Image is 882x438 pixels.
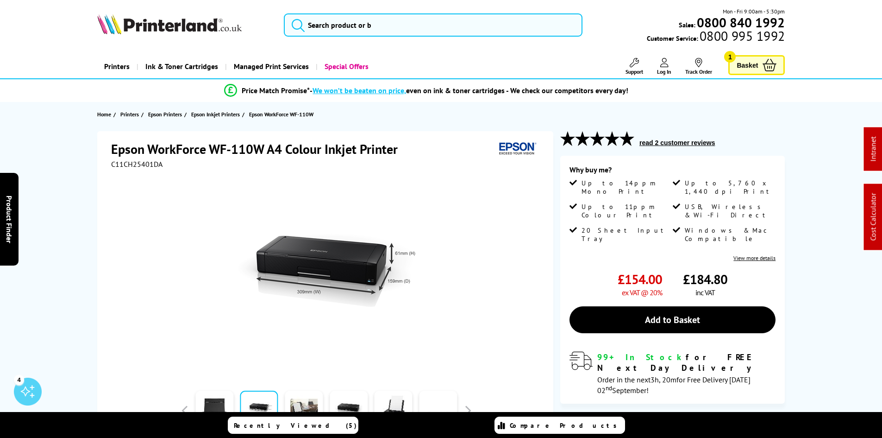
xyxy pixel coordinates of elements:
span: Compare Products [510,421,622,430]
sup: nd [606,384,612,392]
span: Up to 14ppm Mono Print [582,179,670,196]
a: Epson Inkjet Printers [191,109,242,119]
span: We won’t be beaten on price, [313,86,406,95]
h1: Epson WorkForce WF-110W A4 Colour Inkjet Printer [111,140,407,158]
a: Managed Print Services [225,55,316,78]
div: for FREE Next Day Delivery [597,352,776,373]
span: Sales: [679,20,695,29]
li: modal_Promise [75,83,778,99]
a: Printers [120,109,141,119]
img: Thumbnail [236,187,417,369]
span: Up to 5,760 x 1,440 dpi Print [685,179,774,196]
span: £184.80 [683,271,727,288]
span: Epson Printers [148,109,182,119]
span: Mon - Fri 9:00am - 5:30pm [723,7,785,16]
div: modal_delivery [569,352,776,394]
a: Printers [97,55,137,78]
div: 4 [14,375,24,385]
span: Customer Service: [647,32,785,43]
a: Ink & Toner Cartridges [137,55,225,78]
span: Support [626,68,643,75]
a: Compare Products [494,417,625,434]
a: Special Offers [316,55,375,78]
a: Intranet [869,137,878,162]
span: C11CH25401DA [111,159,163,169]
span: USB, Wireless & Wi-Fi Direct [685,203,774,219]
span: 1 [724,51,736,63]
span: Ink & Toner Cartridges [145,55,218,78]
a: 0800 840 1992 [695,18,785,27]
input: Search product or b [284,13,582,37]
a: Add to Basket [569,306,776,333]
span: Windows & Mac Compatible [685,226,774,243]
div: Why buy me? [569,165,776,179]
a: Track Order [685,58,712,75]
span: 0800 995 1992 [698,32,785,40]
span: 20 Sheet Input Tray [582,226,670,243]
a: Recently Viewed (5) [228,417,358,434]
span: Epson Inkjet Printers [191,109,240,119]
span: Order in the next for Free Delivery [DATE] 02 September! [597,375,751,395]
a: Basket 1 [728,55,785,75]
span: £154.00 [618,271,662,288]
span: 3h, 20m [651,375,676,384]
span: Product Finder [5,195,14,243]
span: Log In [657,68,671,75]
a: Epson Printers [148,109,184,119]
img: Epson [495,140,538,158]
a: Support [626,58,643,75]
span: Price Match Promise* [242,86,310,95]
span: Up to 11ppm Colour Print [582,203,670,219]
span: ex VAT @ 20% [622,288,662,297]
span: Home [97,109,111,119]
span: Epson WorkForce WF-110W [249,111,313,118]
a: View more details [733,254,776,261]
a: Cost Calculator [869,193,878,241]
span: inc VAT [695,288,715,297]
a: Log In [657,58,671,75]
span: Basket [737,59,758,71]
span: Printers [120,109,139,119]
img: Printerland Logo [97,14,242,34]
div: - even on ink & toner cartridges - We check our competitors every day! [310,86,628,95]
button: read 2 customer reviews [637,139,718,147]
a: Printerland Logo [97,14,273,36]
span: 99+ In Stock [597,352,686,362]
a: Home [97,109,113,119]
span: Recently Viewed (5) [234,421,357,430]
b: 0800 840 1992 [697,14,785,31]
